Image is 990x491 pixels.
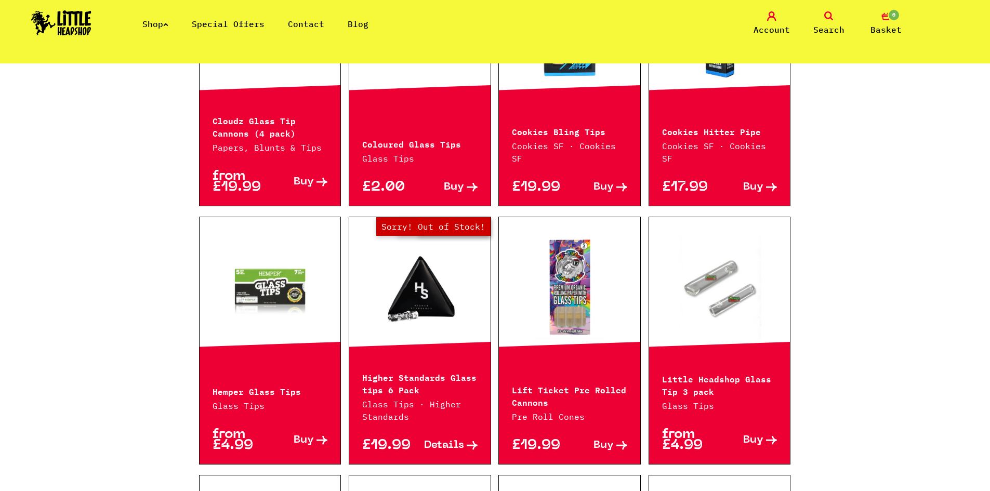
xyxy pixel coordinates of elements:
[213,429,270,451] p: from £4.99
[593,440,614,451] span: Buy
[213,384,328,397] p: Hemper Glass Tips
[512,182,570,193] p: £19.99
[888,9,900,21] span: 0
[294,435,314,446] span: Buy
[288,19,324,29] a: Contact
[270,429,327,451] a: Buy
[362,370,478,395] p: Higher Standards Glass tips 6 Pack
[362,440,420,451] p: £19.99
[512,440,570,451] p: £19.99
[662,372,777,397] p: Little Headshop Glass Tip 3 pack
[362,182,420,193] p: £2.00
[424,440,464,451] span: Details
[743,182,763,193] span: Buy
[213,400,328,412] p: Glass Tips
[362,152,478,165] p: Glass Tips
[570,182,627,193] a: Buy
[31,10,91,35] img: Little Head Shop Logo
[860,11,912,36] a: 0 Basket
[754,23,790,36] span: Account
[192,19,265,29] a: Special Offers
[142,19,168,29] a: Shop
[420,440,478,451] a: Details
[743,435,763,446] span: Buy
[813,23,844,36] span: Search
[213,141,328,154] p: Papers, Blunts & Tips
[376,217,491,236] span: Sorry! Out of Stock!
[662,125,777,137] p: Cookies Hitter Pipe
[662,182,720,193] p: £17.99
[720,429,777,451] a: Buy
[213,114,328,139] p: Cloudz Glass Tip Cannons (4 pack)
[512,125,627,137] p: Cookies Bling Tips
[720,182,777,193] a: Buy
[662,140,777,165] p: Cookies SF · Cookies SF
[362,398,478,423] p: Glass Tips · Higher Standards
[512,410,627,423] p: Pre Roll Cones
[662,429,720,451] p: from £4.99
[512,140,627,165] p: Cookies SF · Cookies SF
[593,182,614,193] span: Buy
[270,171,327,193] a: Buy
[349,235,491,339] a: Out of Stock Hurry! Low Stock Sorry! Out of Stock!
[570,440,627,451] a: Buy
[348,19,368,29] a: Blog
[213,171,270,193] p: from £19.99
[870,23,902,36] span: Basket
[512,383,627,408] p: Lift Ticket Pre Rolled Cannons
[362,137,478,150] p: Coloured Glass Tips
[803,11,855,36] a: Search
[662,400,777,412] p: Glass Tips
[294,177,314,188] span: Buy
[444,182,464,193] span: Buy
[420,182,478,193] a: Buy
